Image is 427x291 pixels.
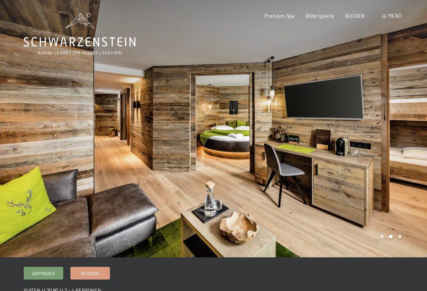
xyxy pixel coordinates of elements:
a: Anfragen [24,267,63,279]
a: BUCHEN [345,13,365,19]
span: Anfragen [32,270,55,277]
a: Premium Spa [265,13,295,19]
span: Menü [388,13,402,19]
a: Buchen [71,267,110,279]
a: Bildergalerie [306,13,334,19]
span: Buchen [81,270,99,277]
